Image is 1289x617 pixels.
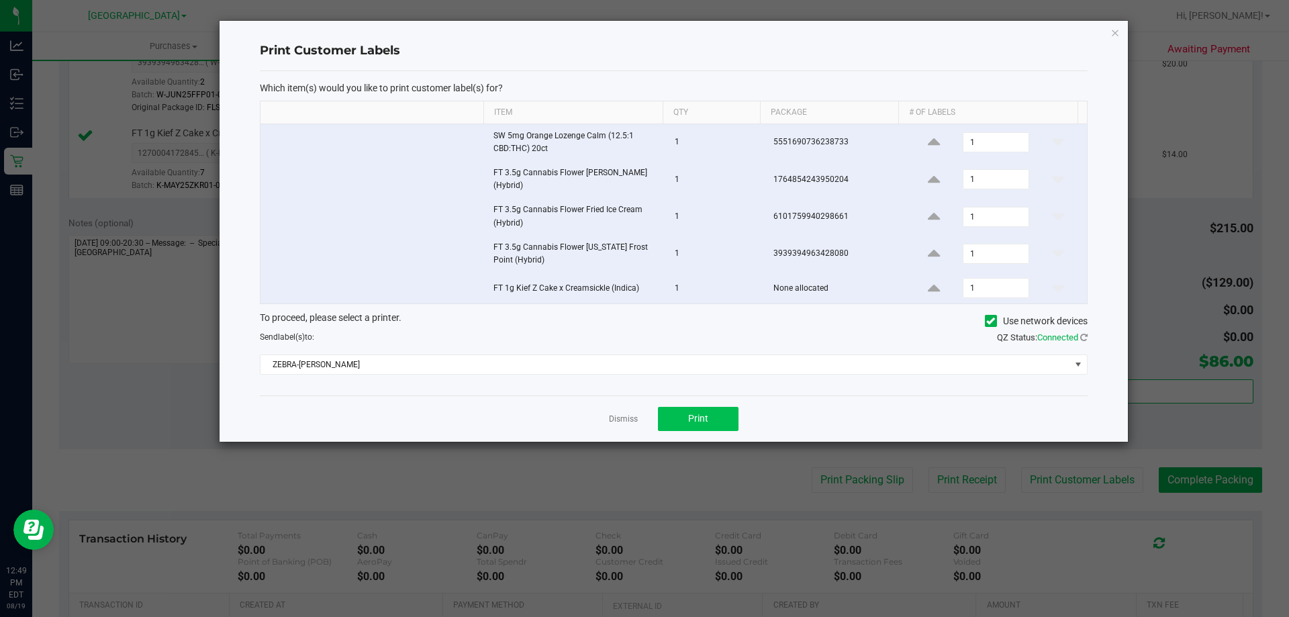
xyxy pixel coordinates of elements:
[765,161,906,198] td: 1764854243950204
[658,407,738,431] button: Print
[250,311,1098,331] div: To proceed, please select a printer.
[278,332,305,342] span: label(s)
[1037,332,1078,342] span: Connected
[898,101,1078,124] th: # of labels
[765,198,906,235] td: 6101759940298661
[997,332,1088,342] span: QZ Status:
[609,414,638,425] a: Dismiss
[688,413,708,424] span: Print
[485,236,667,273] td: FT 3.5g Cannabis Flower [US_STATE] Frost Point (Hybrid)
[260,42,1088,60] h4: Print Customer Labels
[260,82,1088,94] p: Which item(s) would you like to print customer label(s) for?
[485,124,667,161] td: SW 5mg Orange Lozenge Calm (12.5:1 CBD:THC) 20ct
[765,236,906,273] td: 3939394963428080
[483,101,663,124] th: Item
[667,198,765,235] td: 1
[765,273,906,303] td: None allocated
[260,355,1070,374] span: ZEBRA-[PERSON_NAME]
[667,161,765,198] td: 1
[485,161,667,198] td: FT 3.5g Cannabis Flower [PERSON_NAME] (Hybrid)
[260,332,314,342] span: Send to:
[485,198,667,235] td: FT 3.5g Cannabis Flower Fried Ice Cream (Hybrid)
[760,101,898,124] th: Package
[765,124,906,161] td: 5551690736238733
[667,273,765,303] td: 1
[667,124,765,161] td: 1
[667,236,765,273] td: 1
[13,510,54,550] iframe: Resource center
[985,314,1088,328] label: Use network devices
[663,101,760,124] th: Qty
[485,273,667,303] td: FT 1g Kief Z Cake x Creamsickle (Indica)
